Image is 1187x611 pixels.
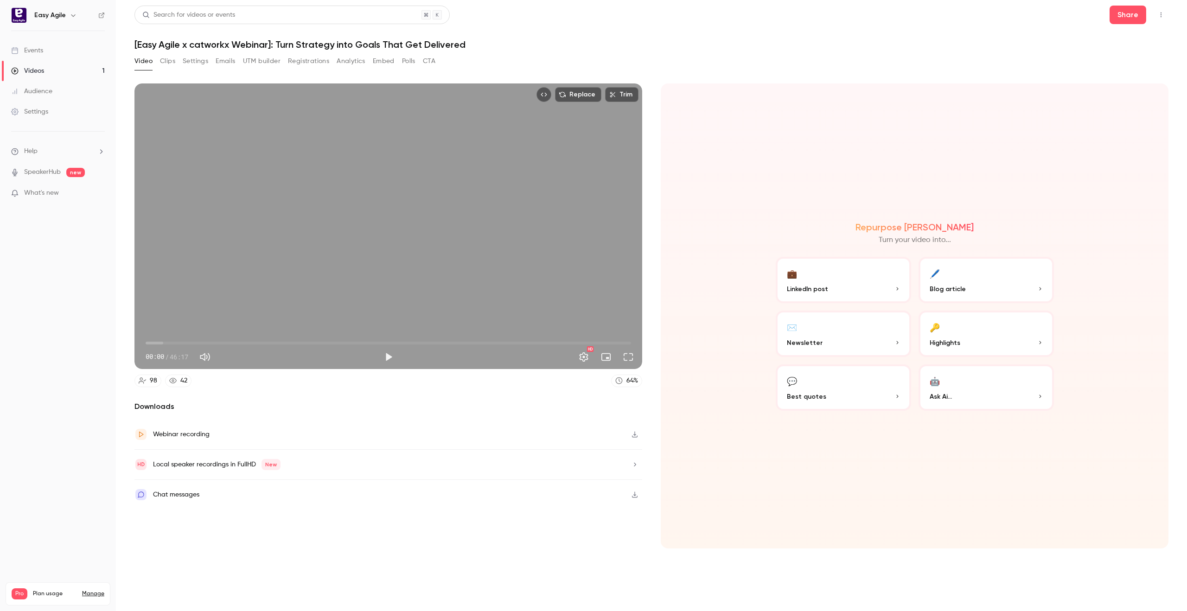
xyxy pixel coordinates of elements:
span: new [66,168,85,177]
a: Manage [82,590,104,598]
span: Pro [12,588,27,599]
div: 42 [180,376,187,386]
div: Local speaker recordings in FullHD [153,459,281,470]
button: Top Bar Actions [1154,7,1168,22]
h1: [Easy Agile x catworkx Webinar]: Turn Strategy into Goals That Get Delivered [134,39,1168,50]
button: Analytics [337,54,365,69]
div: 🖊️ [930,266,940,280]
div: Events [11,46,43,55]
div: 🤖 [930,374,940,388]
button: Settings [183,54,208,69]
a: 64% [611,375,642,387]
li: help-dropdown-opener [11,146,105,156]
button: Registrations [288,54,329,69]
div: Settings [11,107,48,116]
div: Webinar recording [153,429,210,440]
button: Settings [574,348,593,366]
span: / [165,352,169,362]
img: Easy Agile [12,8,26,23]
div: Search for videos or events [142,10,235,20]
div: Videos [11,66,44,76]
button: Turn on miniplayer [597,348,615,366]
button: Play [379,348,398,366]
h2: Downloads [134,401,642,412]
button: 🤖Ask Ai... [919,364,1054,411]
button: 🖊️Blog article [919,257,1054,303]
button: ✉️Newsletter [776,311,911,357]
iframe: Noticeable Trigger [94,189,105,197]
button: 💼LinkedIn post [776,257,911,303]
h6: Easy Agile [34,11,66,20]
button: 🔑Highlights [919,311,1054,357]
span: Newsletter [787,338,823,348]
button: Trim [605,87,638,102]
div: 💬 [787,374,797,388]
button: Clips [160,54,175,69]
button: Replace [555,87,601,102]
span: LinkedIn post [787,284,828,294]
a: 42 [165,375,191,387]
div: 🔑 [930,320,940,334]
span: 00:00 [146,352,164,362]
h2: Repurpose [PERSON_NAME] [855,222,974,233]
span: Blog article [930,284,966,294]
button: Mute [196,348,214,366]
button: Embed [373,54,395,69]
button: UTM builder [243,54,281,69]
span: Help [24,146,38,156]
div: 64 % [626,376,638,386]
span: What's new [24,188,59,198]
button: Embed video [536,87,551,102]
span: 46:17 [170,352,188,362]
button: Share [1110,6,1146,24]
button: Polls [402,54,415,69]
span: Ask Ai... [930,392,952,401]
button: Emails [216,54,235,69]
span: New [262,459,281,470]
div: 98 [150,376,157,386]
button: Full screen [619,348,638,366]
span: Plan usage [33,590,77,598]
div: Chat messages [153,489,199,500]
a: 98 [134,375,161,387]
p: Turn your video into... [879,235,951,246]
button: CTA [423,54,435,69]
div: Audience [11,87,52,96]
div: 00:00 [146,352,188,362]
a: SpeakerHub [24,167,61,177]
div: HD [587,346,593,352]
span: Best quotes [787,392,826,401]
span: Highlights [930,338,960,348]
button: 💬Best quotes [776,364,911,411]
div: ✉️ [787,320,797,334]
div: 💼 [787,266,797,280]
button: Video [134,54,153,69]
